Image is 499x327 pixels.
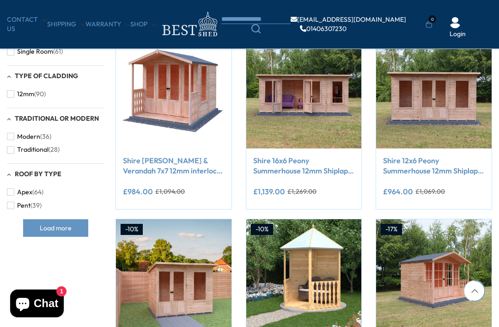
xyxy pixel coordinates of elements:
a: Shire [PERSON_NAME] & Verandah 7x7 12mm interlock Clad wooden Summerhouse [123,155,225,176]
button: Single Room [7,45,63,58]
a: [EMAIL_ADDRESS][DOMAIN_NAME] [291,16,406,23]
ins: £984.00 [123,188,153,195]
span: 12mm [17,90,34,98]
a: Login [450,30,466,39]
span: Single Room [17,48,53,56]
button: Load more [23,219,88,237]
span: (90) [34,90,46,98]
span: Apex [17,188,32,196]
span: (39) [30,202,42,210]
span: Pent [17,202,30,210]
button: Pent [7,199,42,212]
span: (36) [40,133,51,141]
span: Traditional [17,146,49,154]
del: £1,094.00 [155,188,185,195]
del: £1,069.00 [415,188,445,195]
span: (64) [32,188,43,196]
img: logo [157,9,221,39]
a: Shire 16x6 Peony Summerhouse 12mm Shiplap interlock cladding [253,155,355,176]
span: 0 [428,15,436,23]
a: 0 [426,20,432,29]
span: Type of Cladding [15,72,78,80]
a: Shire 12x6 Peony Summerhouse 12mm Shiplap interlock cladding [383,155,485,176]
div: -10% [121,224,143,235]
button: 12mm [7,87,46,101]
span: (61) [53,48,63,56]
span: Traditional or Modern [15,114,99,123]
a: Shipping [47,20,85,29]
ins: £1,139.00 [253,188,285,195]
span: Roof By Type [15,170,61,178]
ins: £964.00 [383,188,413,195]
a: Shop [130,20,157,29]
a: CONTACT US [7,15,47,33]
span: Modern [17,133,40,141]
div: -17% [381,224,402,235]
a: Warranty [85,20,130,29]
img: User Icon [450,17,461,28]
button: Apex [7,185,43,199]
button: Traditional [7,143,60,156]
span: (28) [49,146,60,154]
del: £1,269.00 [287,188,316,195]
span: Load more [40,225,72,231]
button: Modern [7,130,51,143]
inbox-online-store-chat: Shopify online store chat [7,290,67,320]
img: Shire Parham & Verandah 7x7 12mm interlock Clad wooden Summerhouse - Best Shed [116,33,231,148]
a: Search [221,24,291,33]
div: -10% [251,224,273,235]
a: 01406307230 [300,25,347,32]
